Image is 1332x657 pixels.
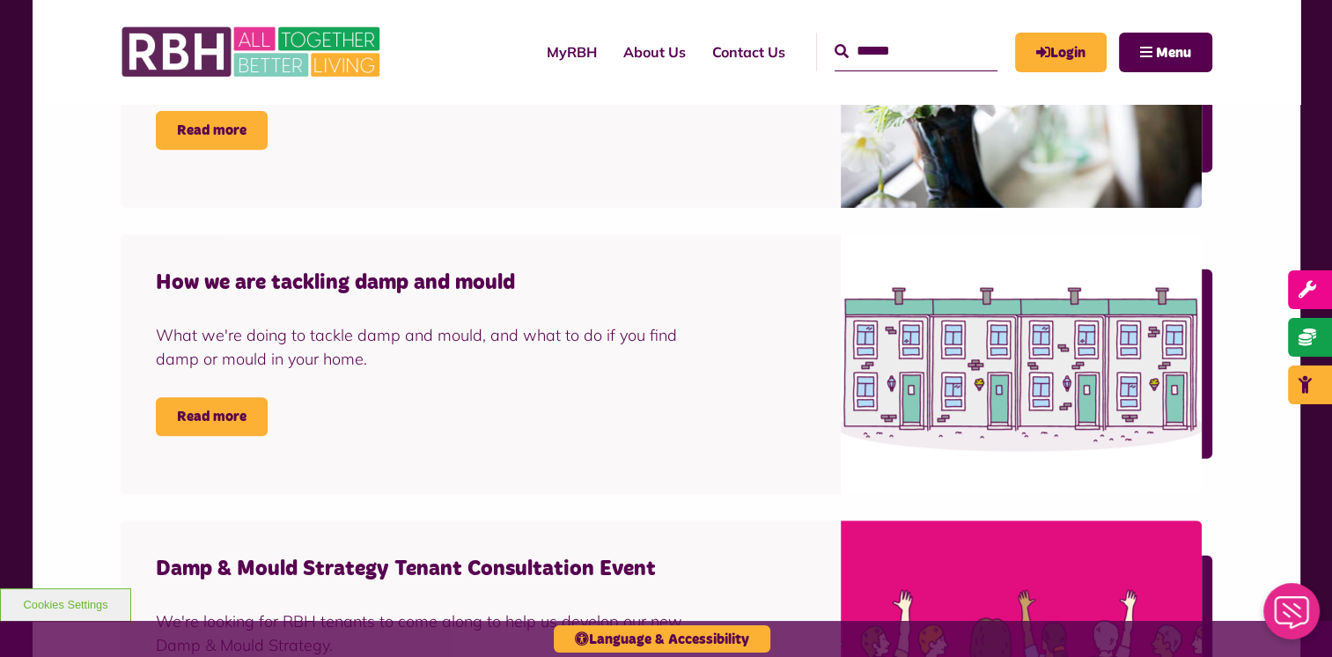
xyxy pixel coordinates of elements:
[156,397,268,436] a: Read more How we are tackling damp and mould
[841,234,1202,494] img: Terrace House 2
[610,28,699,76] a: About Us
[1119,33,1212,72] button: Navigation
[699,28,798,76] a: Contact Us
[835,33,997,70] input: Search
[1015,33,1107,72] a: MyRBH
[121,18,385,86] img: RBH
[156,269,700,297] h4: How we are tackling damp and mould
[1156,46,1191,60] span: Menu
[554,625,770,653] button: Language & Accessibility
[156,323,700,371] div: What we're doing to tackle damp and mould, and what to do if you find damp or mould in your home.
[1253,578,1332,657] iframe: Netcall Web Assistant for live chat
[156,609,700,657] div: We're looking for RBH tenants to come along to help us develop our new Damp & Mould Strategy.
[156,111,268,150] a: Read more Damp and mould in your home
[156,556,700,583] h4: Damp & Mould Strategy Tenant Consultation Event
[534,28,610,76] a: MyRBH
